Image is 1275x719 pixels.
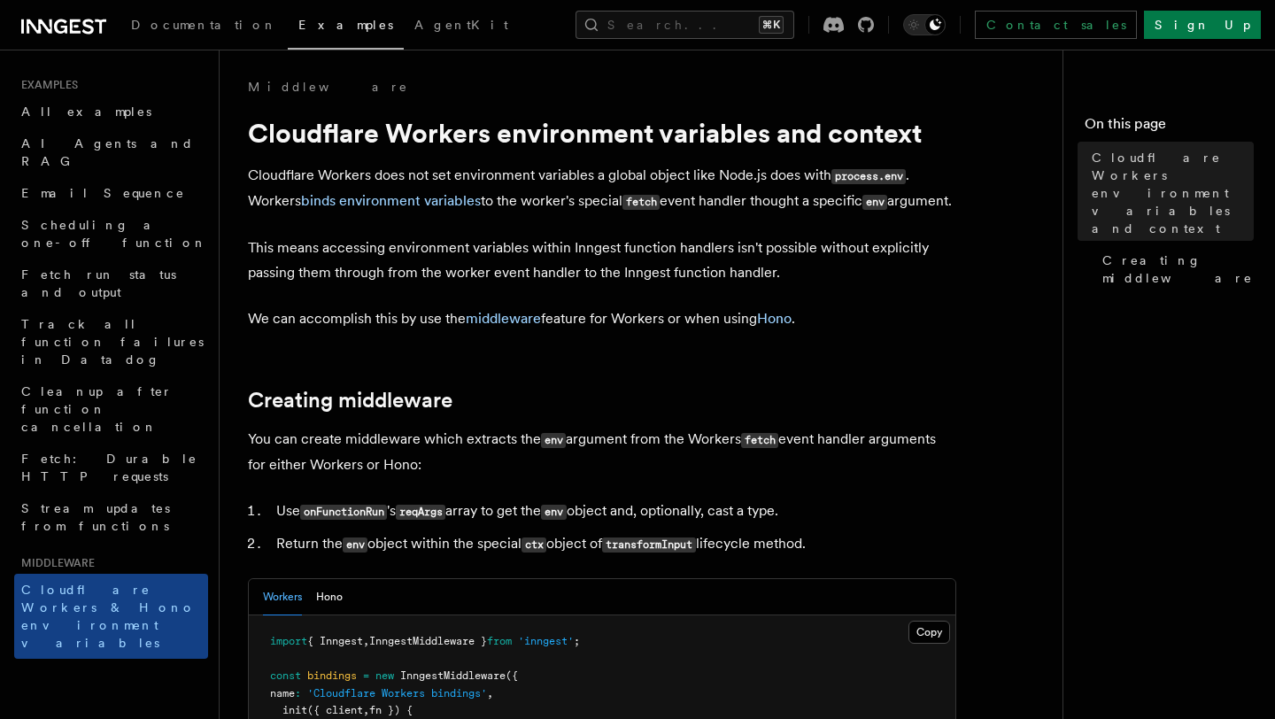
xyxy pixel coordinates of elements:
span: from [487,635,512,647]
code: env [862,195,887,210]
code: reqArgs [396,505,445,520]
kbd: ⌘K [759,16,784,34]
h4: On this page [1085,113,1254,142]
code: env [541,433,566,448]
span: bindings [307,669,357,682]
a: Creating middleware [248,388,452,413]
span: 'Cloudflare Workers bindings' [307,687,487,700]
code: fetch [622,195,660,210]
code: ctx [522,537,546,553]
a: Cleanup after function cancellation [14,375,208,443]
a: binds environment variables [301,192,481,209]
span: All examples [21,104,151,119]
h1: Cloudflare Workers environment variables and context [248,117,956,149]
span: Cleanup after function cancellation [21,384,173,434]
span: Cloudflare Workers & Hono environment variables [21,583,196,650]
a: Hono [757,310,792,327]
a: AI Agents and RAG [14,128,208,177]
span: AgentKit [414,18,508,32]
span: , [363,704,369,716]
p: Cloudflare Workers does not set environment variables a global object like Node.js does with . Wo... [248,163,956,214]
span: : [295,687,301,700]
code: fetch [741,433,778,448]
p: This means accessing environment variables within Inngest function handlers isn't possible withou... [248,236,956,285]
span: fn }) { [369,704,413,716]
a: All examples [14,96,208,128]
span: 'inngest' [518,635,574,647]
code: onFunctionRun [300,505,387,520]
button: Copy [908,621,950,644]
span: Fetch: Durable HTTP requests [21,452,197,483]
button: Toggle dark mode [903,14,946,35]
span: Cloudflare Workers environment variables and context [1092,149,1254,237]
code: env [541,505,566,520]
li: Return the object within the special object of lifecycle method. [271,531,956,557]
span: , [363,635,369,647]
span: init [282,704,307,716]
span: InngestMiddleware [400,669,506,682]
p: We can accomplish this by use the feature for Workers or when using . [248,306,956,331]
a: Sign Up [1144,11,1261,39]
a: Scheduling a one-off function [14,209,208,259]
span: Examples [14,78,78,92]
span: InngestMiddleware } [369,635,487,647]
span: ; [574,635,580,647]
span: Fetch run status and output [21,267,176,299]
span: new [375,669,394,682]
a: middleware [466,310,541,327]
code: process.env [831,169,906,184]
li: Use 's array to get the object and, optionally, cast a type. [271,499,956,524]
span: ({ client [307,704,363,716]
a: Fetch: Durable HTTP requests [14,443,208,492]
span: Examples [298,18,393,32]
a: Cloudflare Workers & Hono environment variables [14,574,208,659]
span: Documentation [131,18,277,32]
code: transformInput [602,537,695,553]
span: AI Agents and RAG [21,136,194,168]
a: Fetch run status and output [14,259,208,308]
button: Hono [316,579,343,615]
span: import [270,635,307,647]
span: Middleware [14,556,95,570]
span: const [270,669,301,682]
a: Contact sales [975,11,1137,39]
button: Workers [263,579,302,615]
p: You can create middleware which extracts the argument from the Workers event handler arguments fo... [248,427,956,477]
a: Stream updates from functions [14,492,208,542]
span: Creating middleware [1102,251,1254,287]
span: Track all function failures in Datadog [21,317,204,367]
span: name [270,687,295,700]
a: AgentKit [404,5,519,48]
a: Track all function failures in Datadog [14,308,208,375]
a: Creating middleware [1095,244,1254,294]
span: ({ [506,669,518,682]
span: Email Sequence [21,186,185,200]
a: Documentation [120,5,288,48]
span: { Inngest [307,635,363,647]
a: Email Sequence [14,177,208,209]
a: Cloudflare Workers environment variables and context [1085,142,1254,244]
span: Scheduling a one-off function [21,218,207,250]
a: Examples [288,5,404,50]
a: Middleware [248,78,409,96]
code: env [343,537,367,553]
button: Search...⌘K [576,11,794,39]
span: , [487,687,493,700]
span: = [363,669,369,682]
span: Stream updates from functions [21,501,170,533]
